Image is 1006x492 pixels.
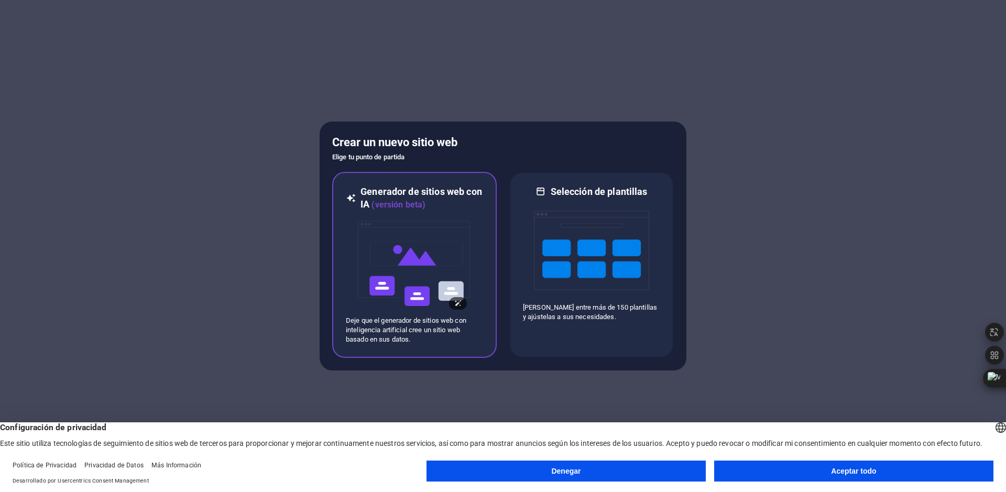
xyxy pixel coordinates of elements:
[346,316,466,343] font: Deje que el generador de sitios web con inteligencia artificial cree un sitio web basado en sus d...
[332,153,404,161] font: Elige tu punto de partida
[523,303,657,321] font: [PERSON_NAME] entre más de 150 plantillas y ajústelas a sus necesidades.
[551,186,648,197] font: Selección de plantillas
[360,186,482,210] font: Generador de sitios web con IA
[357,211,472,316] img: ai
[371,200,425,210] font: (versión beta)
[332,136,457,149] font: Crear un nuevo sitio web
[509,172,674,358] div: Selección de plantillas[PERSON_NAME] entre más de 150 plantillas y ajústelas a sus necesidades.
[332,172,497,358] div: Generador de sitios web con IA(versión beta)aiDeje que el generador de sitios web con inteligenci...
